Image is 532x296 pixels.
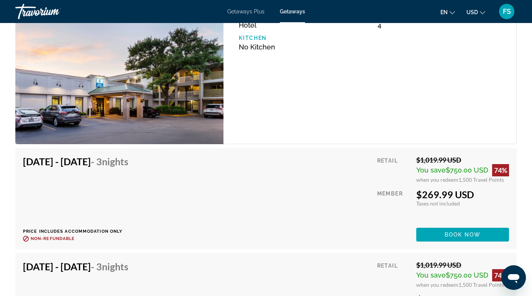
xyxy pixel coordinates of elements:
[416,166,446,174] span: You save
[23,229,134,234] p: Price includes accommodation only
[239,43,275,51] span: No Kitchen
[440,9,448,15] span: en
[416,271,446,279] span: You save
[91,261,128,272] span: - 3
[458,176,504,183] span: 1,500 Travel Points
[458,281,504,288] span: 1,500 Travel Points
[31,236,75,241] span: Non-refundable
[497,3,517,20] button: User Menu
[23,261,128,272] h4: [DATE] - [DATE]
[280,8,305,15] a: Getaways
[102,261,128,272] span: Nights
[23,156,128,167] h4: [DATE] - [DATE]
[446,271,488,279] span: $750.00 USD
[445,232,481,238] span: Book now
[492,269,509,281] div: 74%
[239,21,256,29] span: Hotel
[377,261,410,288] div: Retail
[440,7,455,18] button: Change language
[416,176,458,183] span: when you redeem
[15,2,92,21] a: Travorium
[377,189,410,222] div: Member
[492,164,509,176] div: 74%
[239,35,370,41] p: Kitchen
[416,189,509,200] div: $269.99 USD
[501,265,526,290] iframe: Button to launch messaging window
[466,9,478,15] span: USD
[466,7,485,18] button: Change currency
[416,261,509,269] div: $1,019.99 USD
[91,156,128,167] span: - 3
[416,156,509,164] div: $1,019.99 USD
[102,156,128,167] span: Nights
[446,166,488,174] span: $750.00 USD
[377,156,410,183] div: Retail
[503,8,511,15] span: FS
[416,200,460,207] span: Taxes not included
[227,8,264,15] a: Getaways Plus
[416,228,509,242] button: Book now
[378,21,381,29] span: 4
[416,281,458,288] span: when you redeem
